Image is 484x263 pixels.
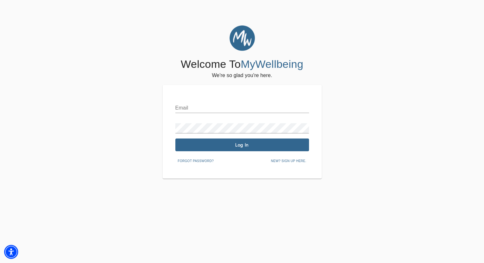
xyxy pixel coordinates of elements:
[175,156,216,166] button: Forgot password?
[178,142,306,148] span: Log In
[241,58,303,70] span: MyWellbeing
[181,58,303,71] h4: Welcome To
[229,25,255,51] img: MyWellbeing
[175,158,216,163] a: Forgot password?
[175,139,309,151] button: Log In
[4,245,18,259] div: Accessibility Menu
[271,158,306,164] span: New? Sign up here.
[268,156,309,166] button: New? Sign up here.
[212,71,272,80] h6: We're so glad you're here.
[178,158,214,164] span: Forgot password?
